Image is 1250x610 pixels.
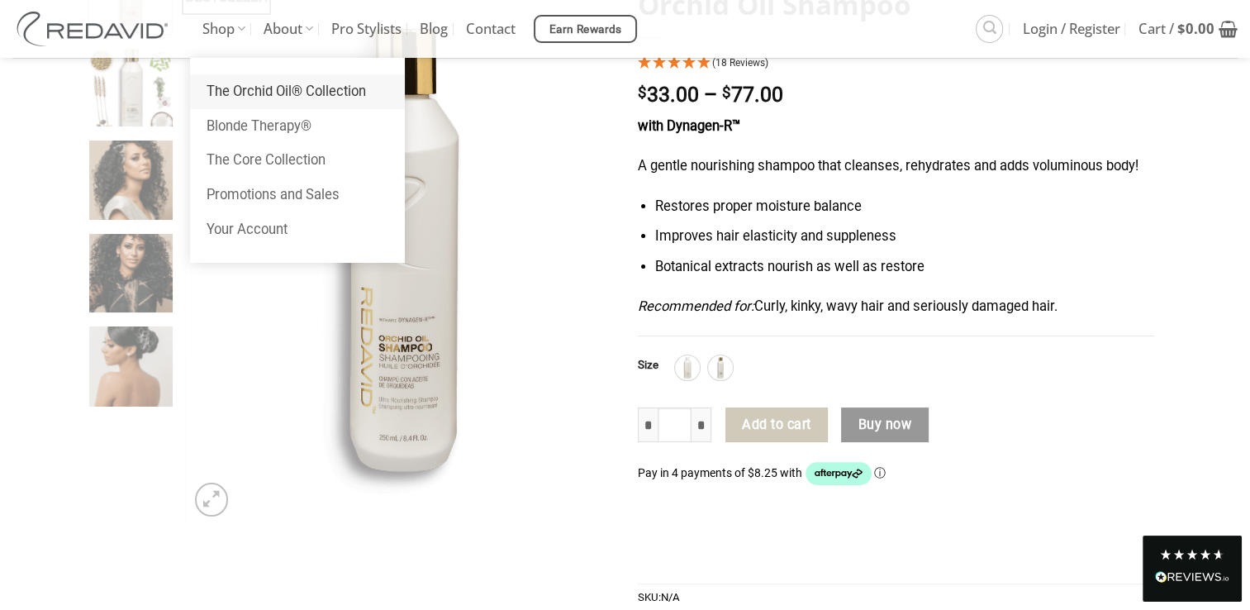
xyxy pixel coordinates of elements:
span: $ [638,85,647,101]
input: Product quantity [658,407,692,442]
span: N/A [661,591,680,603]
img: 1L [677,357,698,379]
bdi: 77.00 [722,83,783,107]
a: The Orchid Oil® Collection [190,74,405,109]
li: Botanical extracts nourish as well as restore [655,256,1153,279]
span: – [704,83,717,107]
strong: with Dynagen-R™ [638,118,740,134]
div: 1L [675,355,700,380]
div: 4.94 Stars - 18 Reviews [638,53,1154,75]
span: $ [1177,19,1186,38]
a: Blonde Therapy® [190,109,405,144]
span: Earn Rewards [549,21,622,39]
li: Improves hair elasticity and suppleness [655,226,1153,248]
span: Login / Register [1023,8,1120,50]
p: Curly, kinky, wavy hair and seriously damaged hair. [638,296,1154,318]
span: SKU: [638,584,1154,610]
span: Cart / [1138,8,1214,50]
a: Search [976,15,1003,42]
li: Restores proper moisture balance [655,196,1153,218]
span: (18 Reviews) [712,57,768,69]
div: 250ml [708,355,733,380]
span: $ [722,85,731,101]
span: Pay in 4 payments of $8.25 with [638,466,805,479]
a: Zoom [195,483,228,516]
p: A gentle nourishing shampoo that cleanses, rehydrates and adds voluminous body! [638,155,1154,178]
a: Promotions and Sales [190,178,405,212]
img: REDAVID Orchid Oil Shampoo [89,48,173,131]
label: Size [638,360,658,371]
em: Recommended for: [638,298,754,314]
img: REVIEWS.io [1155,571,1229,583]
bdi: 33.00 [638,83,699,107]
a: Information - Opens a dialog [874,466,886,479]
a: The Core Collection [190,143,405,178]
div: Read All Reviews [1143,536,1242,602]
img: REDAVID Salon Products | United States [12,12,178,46]
input: Reduce quantity of Orchid Oil Shampoo [638,407,658,442]
a: Earn Rewards [534,15,637,43]
div: 4.8 Stars [1159,548,1225,561]
input: Increase quantity of Orchid Oil Shampoo [692,407,711,442]
button: Add to cart [725,407,828,442]
div: Read All Reviews [1155,568,1229,589]
iframe: Secure payment input frame [638,515,1154,534]
bdi: 0.00 [1177,19,1214,38]
img: 250ml [710,357,731,379]
a: Your Account [190,212,405,247]
button: Buy now [841,407,928,442]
